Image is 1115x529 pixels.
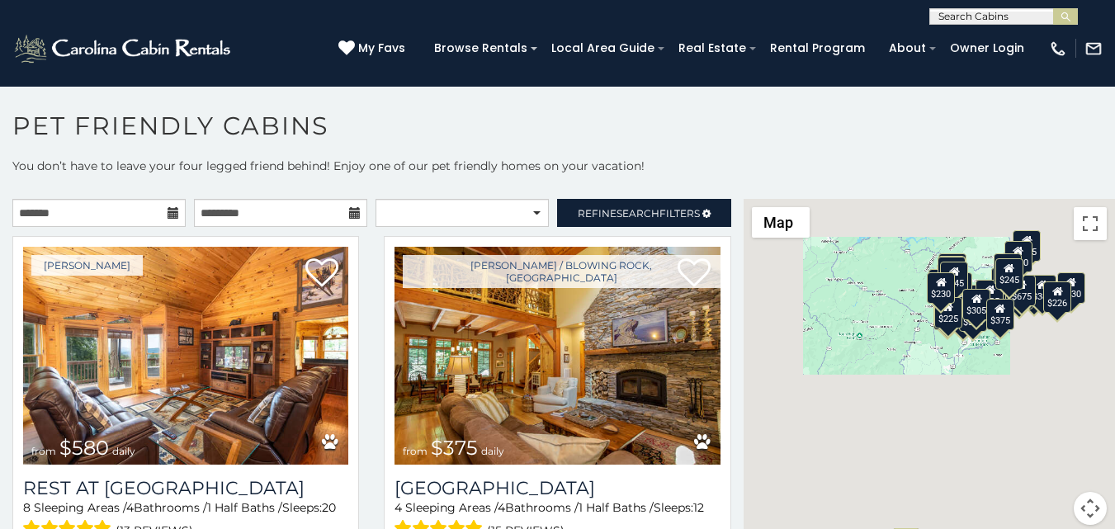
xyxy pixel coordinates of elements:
[962,288,990,319] div: $305
[481,445,504,457] span: daily
[959,300,987,332] div: $345
[403,445,428,457] span: from
[23,500,31,515] span: 8
[31,255,143,276] a: [PERSON_NAME]
[1013,230,1041,262] div: $525
[1074,492,1107,525] button: Map camera controls
[395,500,402,515] span: 4
[994,253,1022,284] div: $360
[933,298,961,329] div: $355
[752,207,810,238] button: Change map style
[938,257,966,288] div: $325
[1028,274,1056,305] div: $380
[1049,40,1067,58] img: phone-regular-white.png
[985,298,1013,329] div: $375
[358,40,405,57] span: My Favs
[395,477,720,499] h3: Mountain Song Lodge
[12,32,235,65] img: White-1-2.png
[944,272,972,303] div: $300
[938,253,966,285] div: $325
[1084,40,1103,58] img: mail-regular-white.png
[322,500,336,515] span: 20
[940,262,968,293] div: $245
[31,445,56,457] span: from
[1005,278,1033,309] div: $315
[578,207,700,220] span: Refine Filters
[881,35,934,61] a: About
[670,35,754,61] a: Real Estate
[112,445,135,457] span: daily
[938,256,966,287] div: $310
[543,35,663,61] a: Local Area Guide
[579,500,654,515] span: 1 Half Baths /
[1008,275,1036,306] div: $675
[617,207,659,220] span: Search
[942,35,1032,61] a: Owner Login
[1043,281,1071,312] div: $226
[1074,207,1107,240] button: Toggle fullscreen view
[207,500,282,515] span: 1 Half Baths /
[338,40,409,58] a: My Favs
[395,477,720,499] a: [GEOGRAPHIC_DATA]
[426,35,536,61] a: Browse Rentals
[934,296,962,328] div: $225
[23,477,348,499] h3: Rest at Mountain Crest
[23,247,348,465] a: from $580 daily
[1057,272,1085,303] div: $930
[693,500,704,515] span: 12
[395,247,720,465] img: 1714397922_thumbnail.jpeg
[995,258,1023,290] div: $245
[23,477,348,499] a: Rest at [GEOGRAPHIC_DATA]
[763,214,793,231] span: Map
[498,500,505,515] span: 4
[23,247,348,465] img: 1714397301_thumbnail.jpeg
[431,436,478,460] span: $375
[1004,241,1032,272] div: $320
[762,35,873,61] a: Rental Program
[403,255,720,288] a: [PERSON_NAME] / Blowing Rock, [GEOGRAPHIC_DATA]
[305,257,338,291] a: Add to favorites
[395,247,720,465] a: from $375 daily
[59,436,109,460] span: $580
[927,272,955,303] div: $230
[557,199,730,227] a: RefineSearchFilters
[126,500,134,515] span: 4
[976,280,1004,311] div: $325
